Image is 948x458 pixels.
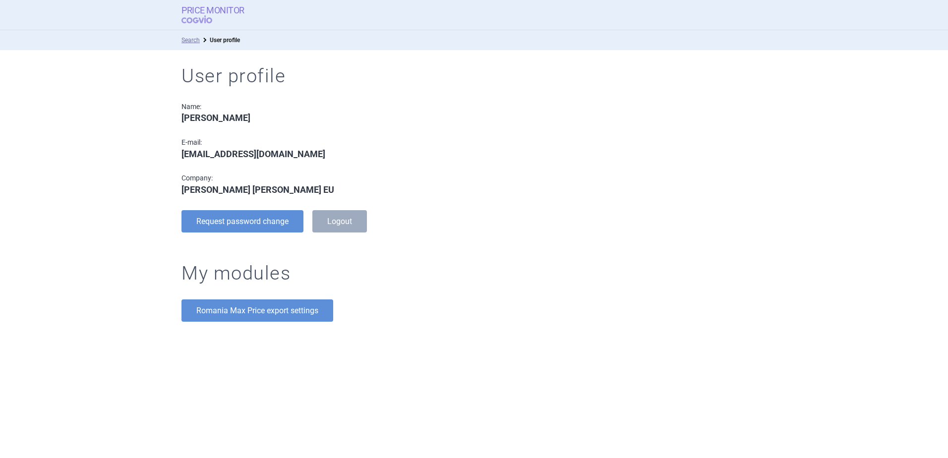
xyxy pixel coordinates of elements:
[200,35,240,45] li: User profile
[181,262,767,285] h1: My modules
[181,138,415,147] div: E-mail:
[181,149,415,160] div: [EMAIL_ADDRESS][DOMAIN_NAME]
[181,37,200,44] a: Search
[181,210,303,232] button: Request password change
[181,35,200,45] li: Search
[181,5,244,24] a: Price MonitorCOGVIO
[181,174,415,182] div: Company:
[181,15,226,23] span: COGVIO
[181,65,767,88] h1: User profile
[312,210,367,232] button: Logout
[181,5,244,15] strong: Price Monitor
[181,113,415,123] div: [PERSON_NAME]
[181,299,333,322] a: Romania Max Price export settings
[181,184,415,195] div: [PERSON_NAME] [PERSON_NAME] EU
[210,37,240,44] strong: User profile
[181,103,415,111] div: Name:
